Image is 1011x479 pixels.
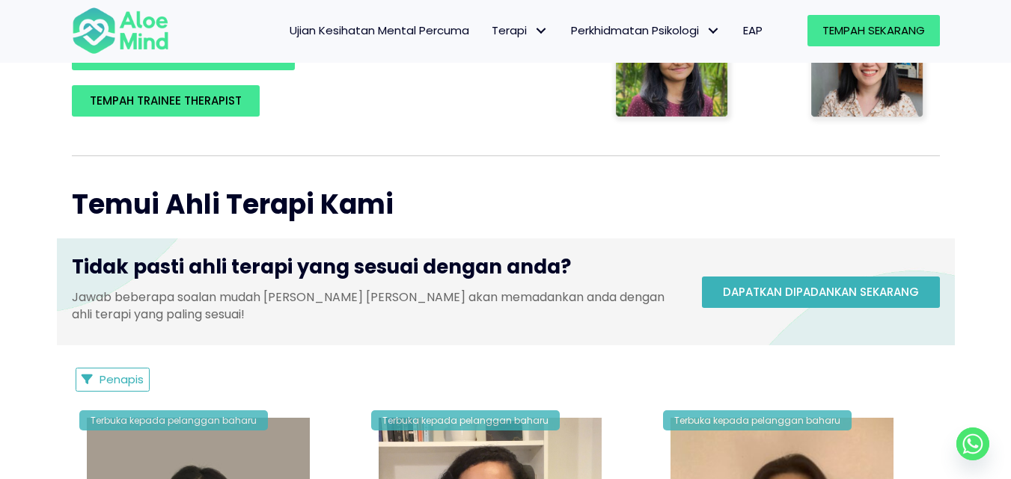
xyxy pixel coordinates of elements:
[72,288,665,323] font: Jawab beberapa soalan mudah [PERSON_NAME] [PERSON_NAME] akan memadankan anda dengan ahli terapi y...
[807,15,940,46] a: Tempah Sekarang
[702,276,940,308] a: Dapatkan dipadankan sekarang
[743,22,763,38] font: EAP
[571,22,699,38] font: Perkhidmatan Psikologi
[76,368,150,392] button: Penapis Senarai
[560,15,732,46] a: Perkhidmatan PsikologiPerkhidmatan Psikologi: submenu
[278,15,480,46] a: Ujian Kesihatan Mental Percuma
[480,15,560,46] a: TerapiTerapi: submenu
[72,6,169,55] img: Logo minda gaharu
[290,22,469,38] font: Ujian Kesihatan Mental Percuma
[382,414,549,427] font: Terbuka kepada pelanggan baharu
[72,85,260,117] a: TEMPAH TRAINEE THERAPIST
[72,253,571,280] font: Tidak pasti ahli terapi yang sesuai dengan anda?
[492,22,527,38] font: Terapi
[674,414,840,427] font: Terbuka kepada pelanggan baharu
[90,93,242,108] font: TEMPAH TRAINEE THERAPIST
[822,22,925,38] font: Tempah Sekarang
[72,185,394,223] font: Temui Ahli Terapi Kami
[723,284,919,300] font: Dapatkan dipadankan sekarang
[189,15,774,46] nav: Menu
[732,15,774,46] a: EAP
[531,20,552,42] span: Terapi: submenu
[91,414,257,427] font: Terbuka kepada pelanggan baharu
[100,371,144,387] font: Penapis
[956,427,989,460] a: Whatsapp
[703,20,724,42] span: Perkhidmatan Psikologi: submenu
